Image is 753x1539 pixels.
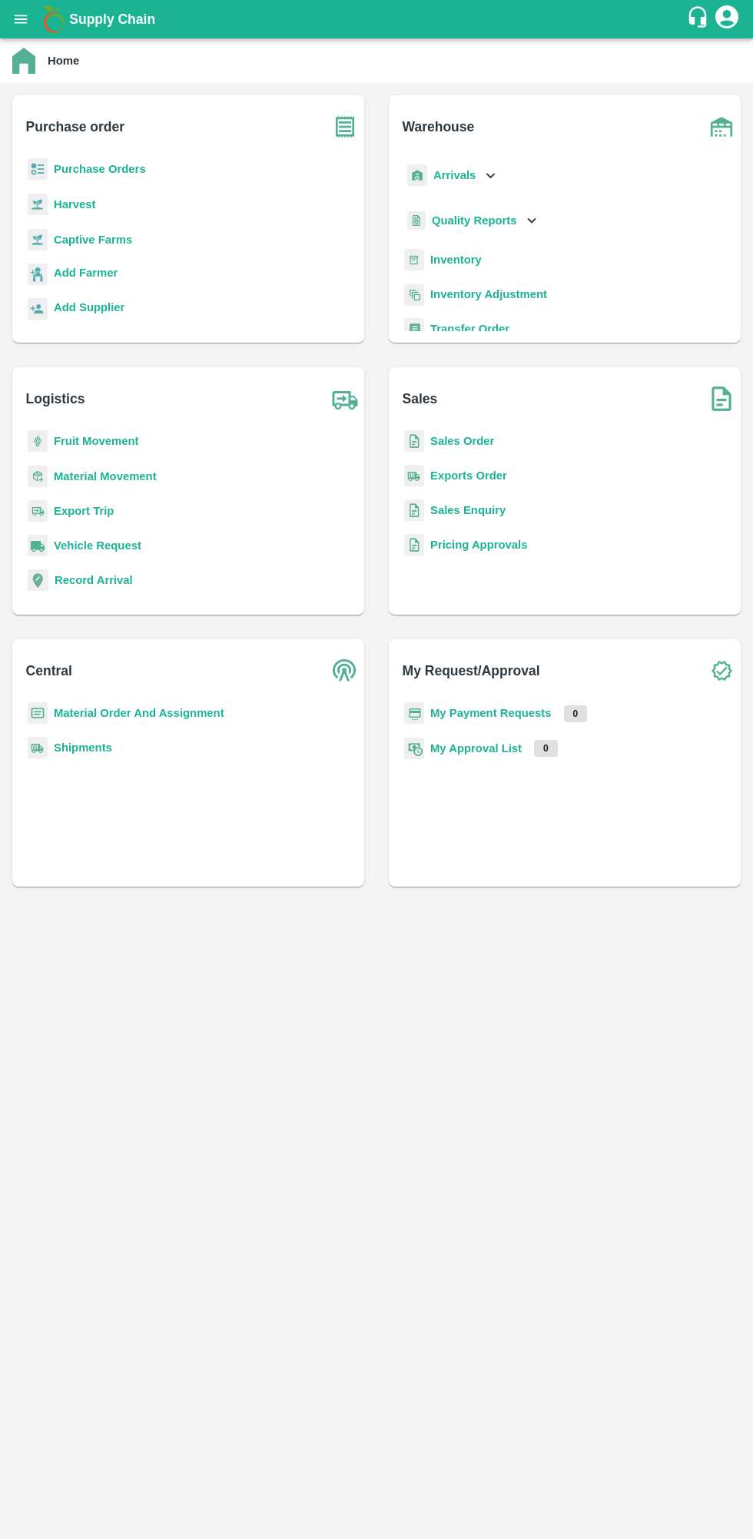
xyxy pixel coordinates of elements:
b: Central [26,660,72,682]
img: qualityReport [407,211,426,231]
a: Captive Farms [54,234,132,246]
img: home [12,48,35,74]
a: Inventory Adjustment [430,288,547,300]
a: Supply Chain [69,8,686,30]
img: vehicle [28,535,48,557]
b: My Request/Approval [403,660,540,682]
img: sales [404,430,424,453]
a: Sales Enquiry [430,504,506,516]
p: 0 [534,740,558,757]
b: Supply Chain [69,12,155,27]
b: Warehouse [403,116,475,138]
b: Quality Reports [432,214,517,227]
a: Add Supplier [54,299,124,320]
img: material [28,465,48,488]
a: Purchase Orders [54,163,146,175]
img: supplier [28,298,48,320]
div: Quality Reports [404,205,540,237]
b: Home [48,55,79,67]
img: sales [404,499,424,522]
img: check [702,652,741,690]
img: whTransfer [404,318,424,340]
a: Material Order And Assignment [54,707,224,719]
img: truck [326,380,364,418]
img: recordArrival [28,569,48,591]
a: My Approval List [430,742,522,755]
b: Arrivals [433,169,476,181]
img: central [326,652,364,690]
img: sales [404,534,424,556]
img: payment [404,702,424,725]
img: soSales [702,380,741,418]
img: whArrival [407,164,427,187]
a: Harvest [54,198,95,211]
a: Vehicle Request [54,539,141,552]
a: Sales Order [430,435,494,447]
img: purchase [326,108,364,146]
img: harvest [28,228,48,251]
div: Arrivals [404,158,499,193]
b: Sales [403,388,438,410]
p: 0 [564,705,588,722]
a: Transfer Order [430,323,509,335]
b: Logistics [26,388,85,410]
a: Fruit Movement [54,435,139,447]
img: delivery [28,500,48,522]
a: Add Farmer [54,264,118,285]
a: Exports Order [430,469,507,482]
a: Pricing Approvals [430,539,527,551]
a: My Payment Requests [430,707,552,719]
img: fruit [28,430,48,453]
div: account of current user [713,3,741,35]
div: customer-support [686,5,713,33]
button: open drawer [3,2,38,37]
img: farmer [28,264,48,286]
img: warehouse [702,108,741,146]
img: shipments [28,737,48,759]
a: Material Movement [54,470,157,483]
a: Export Trip [54,505,114,517]
b: Add Farmer [54,267,118,279]
a: Record Arrival [55,574,133,586]
b: Add Supplier [54,301,124,313]
img: logo [38,4,69,35]
b: Purchase order [26,116,124,138]
a: Inventory [430,254,482,266]
a: Shipments [54,741,112,754]
img: whInventory [404,249,424,271]
img: shipments [404,465,424,487]
img: approval [404,737,424,760]
img: reciept [28,158,48,181]
img: harvest [28,193,48,216]
img: centralMaterial [28,702,48,725]
img: inventory [404,284,424,306]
